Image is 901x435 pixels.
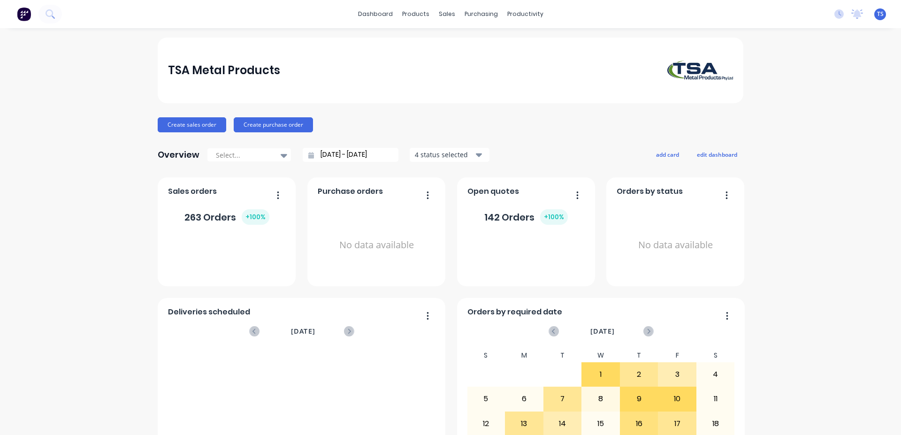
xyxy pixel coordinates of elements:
[505,349,543,362] div: M
[397,7,434,21] div: products
[696,349,735,362] div: S
[544,387,581,411] div: 7
[650,148,685,160] button: add card
[691,148,743,160] button: edit dashboard
[543,349,582,362] div: T
[158,117,226,132] button: Create sales order
[581,349,620,362] div: W
[168,61,280,80] div: TSA Metal Products
[582,387,619,411] div: 8
[158,145,199,164] div: Overview
[617,186,683,197] span: Orders by status
[620,363,658,386] div: 2
[318,201,435,290] div: No data available
[697,387,734,411] div: 11
[353,7,397,21] a: dashboard
[291,326,315,336] span: [DATE]
[658,349,696,362] div: F
[467,387,505,411] div: 5
[877,10,884,18] span: TS
[590,326,615,336] span: [DATE]
[667,61,733,80] img: TSA Metal Products
[168,186,217,197] span: Sales orders
[658,387,696,411] div: 10
[540,209,568,225] div: + 100 %
[620,349,658,362] div: T
[467,186,519,197] span: Open quotes
[460,7,503,21] div: purchasing
[503,7,548,21] div: productivity
[242,209,269,225] div: + 100 %
[617,201,734,290] div: No data available
[658,363,696,386] div: 3
[620,387,658,411] div: 9
[467,349,505,362] div: S
[184,209,269,225] div: 263 Orders
[505,387,543,411] div: 6
[318,186,383,197] span: Purchase orders
[234,117,313,132] button: Create purchase order
[434,7,460,21] div: sales
[17,7,31,21] img: Factory
[697,363,734,386] div: 4
[582,363,619,386] div: 1
[410,148,489,162] button: 4 status selected
[415,150,474,160] div: 4 status selected
[484,209,568,225] div: 142 Orders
